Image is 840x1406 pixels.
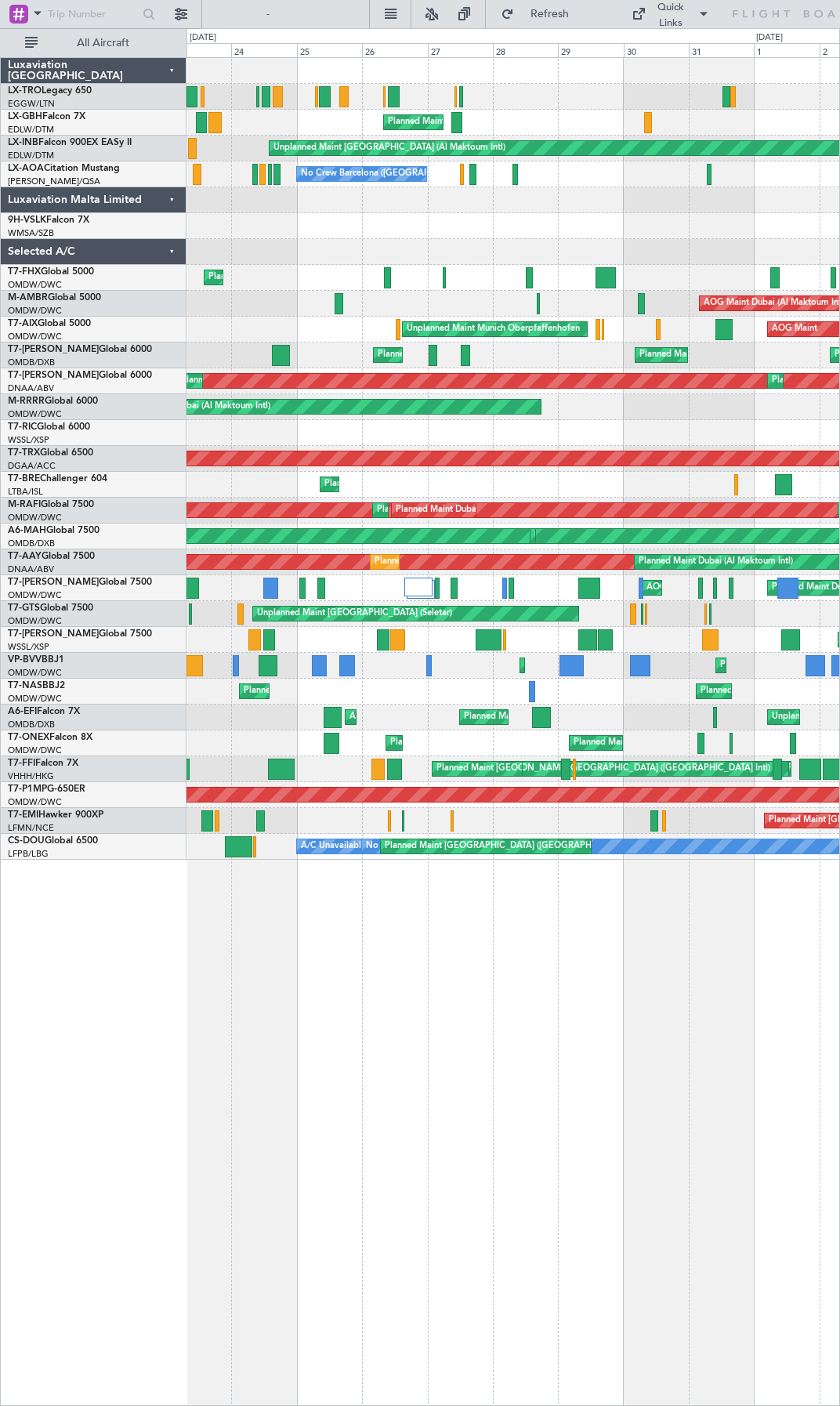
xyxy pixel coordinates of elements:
[464,705,726,729] div: Planned Maint [GEOGRAPHIC_DATA] ([GEOGRAPHIC_DATA] Intl)
[8,319,38,328] span: T7-AIX
[624,2,718,27] button: Quick Links
[301,835,366,858] div: A/C Unavailable
[8,733,49,742] span: T7-ONEX
[8,770,54,782] a: VHHH/HKG
[8,216,89,225] a: 9H-VSLKFalcon 7X
[8,112,85,121] a: LX-GBHFalcon 7X
[8,681,65,690] a: T7-NASBBJ2
[624,43,689,57] div: 30
[639,550,793,574] div: Planned Maint Dubai (Al Maktoum Intl)
[8,693,62,705] a: OMDW/DWC
[8,357,55,368] a: OMDB/DXB
[8,345,99,354] span: T7-[PERSON_NAME]
[385,835,632,858] div: Planned Maint [GEOGRAPHIC_DATA] ([GEOGRAPHIC_DATA])
[8,578,152,587] a: T7-[PERSON_NAME]Global 7500
[428,43,493,57] div: 27
[8,810,38,820] span: T7-EMI
[8,460,56,472] a: DGAA/ACC
[8,512,62,524] a: OMDW/DWC
[8,267,41,277] span: T7-FHX
[8,86,42,96] span: LX-TRO
[8,434,49,446] a: WSSL/XSP
[8,397,98,406] a: M-RRRRGlobal 6000
[8,603,40,613] span: T7-GTS
[257,602,452,625] div: Unplanned Maint [GEOGRAPHIC_DATA] (Seletar)
[8,589,62,601] a: OMDW/DWC
[8,150,54,161] a: EDLW/DTM
[48,2,138,26] input: Trip Number
[754,43,819,57] div: 1
[8,836,98,846] a: CS-DOUGlobal 6500
[8,331,62,342] a: OMDW/DWC
[8,98,55,110] a: EGGW/LTN
[8,397,45,406] span: M-RRRR
[8,552,42,561] span: T7-AAY
[390,731,545,755] div: Planned Maint Dubai (Al Maktoum Intl)
[8,164,120,173] a: LX-AOACitation Mustang
[574,731,728,755] div: Planned Maint Dubai (Al Maktoum Intl)
[244,679,420,703] div: Planned Maint Abuja ([PERSON_NAME] Intl)
[8,578,99,587] span: T7-[PERSON_NAME]
[116,395,270,419] div: Planned Maint Dubai (Al Maktoum Intl)
[8,293,101,303] a: M-AMBRGlobal 5000
[8,615,62,627] a: OMDW/DWC
[8,667,62,679] a: OMDW/DWC
[689,43,754,57] div: 31
[8,707,37,716] span: A6-EFI
[8,681,42,690] span: T7-NAS
[8,279,62,291] a: OMDW/DWC
[8,164,44,173] span: LX-AOA
[497,757,770,781] div: [PERSON_NAME][GEOGRAPHIC_DATA] ([GEOGRAPHIC_DATA] Intl)
[396,498,550,522] div: Planned Maint Dubai (Al Maktoum Intl)
[231,43,296,57] div: 24
[493,43,558,57] div: 28
[301,162,476,186] div: No Crew Barcelona ([GEOGRAPHIC_DATA])
[8,371,99,380] span: T7-[PERSON_NAME]
[8,267,94,277] a: T7-FHXGlobal 5000
[8,474,107,484] a: T7-BREChallenger 604
[8,785,47,794] span: T7-P1MP
[8,785,85,794] a: T7-P1MPG-650ER
[8,641,49,653] a: WSSL/XSP
[8,486,43,498] a: LTBA/ISL
[324,473,513,496] div: Planned Maint Warsaw ([GEOGRAPHIC_DATA])
[8,138,38,147] span: LX-INB
[8,448,93,458] a: T7-TRXGlobal 6500
[8,124,54,136] a: EDLW/DTM
[362,43,427,57] div: 26
[8,563,54,575] a: DNAA/ABV
[375,550,529,574] div: Planned Maint Dubai (Al Maktoum Intl)
[8,345,152,354] a: T7-[PERSON_NAME]Global 6000
[166,43,231,57] div: 23
[8,422,37,432] span: T7-RIC
[8,603,93,613] a: T7-GTSGlobal 7500
[8,293,48,303] span: M-AMBR
[8,745,62,756] a: OMDW/DWC
[8,629,152,639] a: T7-[PERSON_NAME]Global 7500
[8,371,152,380] a: T7-[PERSON_NAME]Global 6000
[8,422,90,432] a: T7-RICGlobal 6000
[8,138,132,147] a: LX-INBFalcon 900EX EASy II
[273,136,505,160] div: Unplanned Maint [GEOGRAPHIC_DATA] (Al Maktoum Intl)
[8,112,42,121] span: LX-GBH
[8,822,54,834] a: LFMN/NCE
[772,317,817,341] div: AOG Maint
[8,719,55,730] a: OMDB/DXB
[8,408,62,420] a: OMDW/DWC
[8,474,40,484] span: T7-BRE
[436,757,698,781] div: Planned Maint [GEOGRAPHIC_DATA] ([GEOGRAPHIC_DATA] Intl)
[190,31,216,45] div: [DATE]
[8,526,46,535] span: A6-MAH
[8,216,46,225] span: 9H-VSLK
[494,2,588,27] button: Refresh
[8,538,55,549] a: OMDB/DXB
[41,38,165,49] span: All Aircraft
[8,655,64,665] a: VP-BVVBBJ1
[377,498,531,522] div: Planned Maint Dubai (Al Maktoum Intl)
[366,835,402,858] div: No Crew
[8,176,100,187] a: [PERSON_NAME]/QSA
[8,836,45,846] span: CS-DOU
[8,655,42,665] span: VP-BVV
[646,576,789,600] div: AOG Maint Dubai (Al Maktoum Intl)
[524,654,679,677] div: Planned Maint Dubai (Al Maktoum Intl)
